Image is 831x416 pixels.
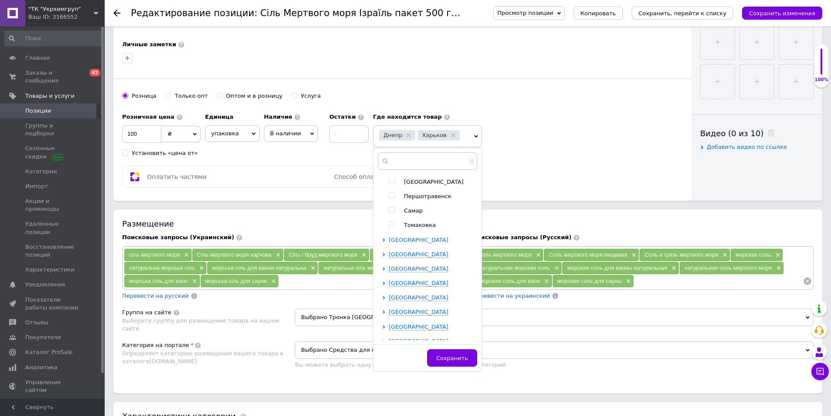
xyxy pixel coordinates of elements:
span: сіль мертвого моря [129,251,180,258]
span: натуральная соль мертвого моря [684,265,772,271]
span: Выбрано Средства для принятия ванн [295,341,814,359]
span: × [720,251,727,259]
b: Личные заметки [122,41,176,48]
b: Наличие [264,113,292,120]
span: Каталог ProSale [25,348,72,356]
span: Акции и промокоды [25,197,81,213]
span: Удаленные позиции [25,220,81,236]
span: морская соль [735,251,771,258]
span: Соль Мертвого моря для ванн это природные минералы в кристаллической форме, содержит богатый комп... [9,31,261,100]
span: × [669,265,676,272]
span: × [624,278,631,285]
span: Показатели работы компании [25,296,81,312]
div: Группа на сайте [122,309,171,316]
span: × [269,278,276,285]
span: [GEOGRAPHIC_DATA] [389,237,448,243]
span: соль мертвого моря [479,251,532,258]
span: Сіль і бруд мертвого моря [289,251,357,258]
span: [GEOGRAPHIC_DATA] [389,323,448,330]
div: 100% [814,77,828,83]
span: Восстановление позиций [25,243,81,259]
span: Високоякісна натуральна сіль Мертвого моря для ванн принесе розслаблення і відпочинок, допоможе з... [9,54,256,83]
span: В наличии [270,130,301,137]
span: Добавить видео по ссылке [707,144,787,150]
button: Чат с покупателем [811,363,829,380]
span: Покупатели [25,333,61,341]
div: Розница [132,92,156,100]
span: Импорт [25,182,48,190]
span: Заказы и сообщения [25,69,81,85]
div: Оптом и в розницу [226,92,282,100]
span: Отзывы [25,319,48,327]
span: [GEOGRAPHIC_DATA] [404,179,464,185]
span: × [359,251,366,259]
span: [GEOGRAPHIC_DATA] [389,251,448,258]
b: Где находится товар [373,113,442,120]
span: ₴ [168,131,172,137]
div: Размещение [122,218,814,229]
span: Сіль Мертвого моря пакети по 500 г великі кристали Виробництво: Dead Sea Works Ізраїль Розмір фра... [9,9,199,47]
span: Аналитика [25,364,58,371]
input: Поиск [4,31,103,46]
div: Вернуться назад [113,10,120,17]
span: Просмотр позиции [497,10,553,16]
b: Единица [205,113,233,120]
span: × [774,265,781,272]
span: Видео (0 из 10) [700,129,763,138]
span: × [197,265,204,272]
span: × [534,251,541,259]
span: упаковка [205,125,260,142]
span: Сезонные скидки [25,144,81,160]
span: Соль мертвого моря пищевая [549,251,627,258]
span: морская соль для сауны [557,278,622,284]
span: Характеристики [25,266,75,274]
span: Товары и услуги [25,92,75,100]
span: Главная [25,54,50,62]
span: Днепр [383,132,402,138]
span: Определяет категорию размещения вашего товара в каталоге [DOMAIN_NAME] [122,350,283,364]
i: Сохранить, перейти к списку [639,10,727,17]
h1: Редактирование позиции: Сіль Мертвого моря Ізраїль пакет 500 г великі кристали 2-3 мм [131,8,568,18]
input: 0 [122,125,161,143]
span: Томаковка [404,222,436,228]
span: [GEOGRAPHIC_DATA] [389,338,448,344]
span: Сохранить [436,355,468,361]
span: × [190,278,197,285]
span: Соль и грязь мертвого моря [644,251,718,258]
b: Остатки [329,113,356,120]
span: Сіль мертвого моря харчова [197,251,272,258]
span: Самар [404,207,423,214]
span: Выбрано Тронка [GEOGRAPHIC_DATA] [295,309,814,326]
span: 42 [89,69,100,76]
span: Способ оплаты отключен в настройках [334,173,461,180]
span: морська сіль для ванн [129,278,188,284]
div: Установить «цена от» [132,149,198,157]
span: Оплатить частями [147,173,207,180]
div: Только опт [174,92,208,100]
span: морська сіль для ванни натуральна [212,265,306,271]
input: - [329,125,369,143]
button: Сохранить изменения [742,7,822,20]
span: морська сіль для сауни [205,278,267,284]
div: Вы можете выбрать одну из автоматически определенных категорий [295,361,814,369]
button: Копировать [574,7,623,20]
span: × [629,251,636,259]
button: Сохранить [427,349,477,367]
span: × [308,265,315,272]
span: × [552,265,559,272]
span: натуральная морская соль [479,265,550,271]
span: Выберите группу для размещения товара на вашем сайте [122,317,279,332]
b: Розничная цена [122,113,174,120]
span: × [542,278,549,285]
div: Категория на портале [122,341,189,349]
i: Сохранить изменения [749,10,815,17]
span: морская соль для ванн [479,278,540,284]
span: × [773,251,780,259]
span: Управление сайтом [25,378,81,394]
span: Уведомления [25,281,65,289]
div: Услуга [301,92,321,100]
span: Поисковые запросы (Украинский) [122,234,234,241]
span: Категории [25,168,57,175]
span: [GEOGRAPHIC_DATA] [389,265,448,272]
button: Сохранить, перейти к списку [632,7,734,20]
